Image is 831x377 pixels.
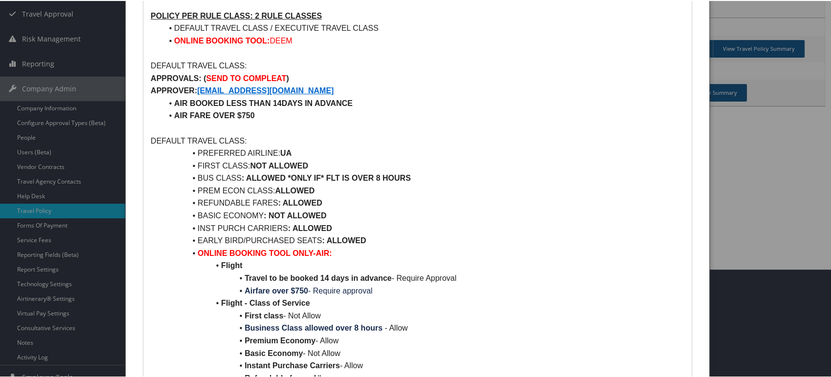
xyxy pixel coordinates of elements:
[162,159,684,171] li: FIRST CLASS:
[162,184,684,196] li: PREM ECON CLASS:
[162,196,684,209] li: REFUNDABLE FARES
[162,271,684,284] li: - Require Approval
[245,348,303,356] strong: Basic Economy
[280,148,292,156] strong: UA
[162,321,684,334] li: - Allow
[242,173,411,181] strong: : ALLOWED *ONLY IF* FLT IS OVER 8 HOURS
[245,323,382,331] strong: Business Class allowed over 8 hours
[245,286,308,294] strong: Airfare over $750
[162,334,684,346] li: - Allow
[286,73,289,82] strong: )
[151,85,197,94] strong: APPROVER:
[162,171,684,184] li: BUS CLASS
[198,248,332,256] strong: ONLINE BOOKING TOOL ONLY-AIR:
[245,311,283,319] strong: First class
[322,235,366,244] strong: : ALLOWED
[162,209,684,221] li: BASIC ECONOMY
[264,210,326,219] strong: : NOT ALLOWED
[206,73,287,82] strong: SEND TO COMPLEAT
[162,358,684,371] li: - Allow
[308,286,373,294] span: - Require approval
[162,146,684,159] li: PREFERRED AIRLINE:
[270,36,292,44] span: DEEM
[162,221,684,234] li: INST PURCH CARRIERS
[278,198,322,206] strong: : ALLOWED
[245,273,392,281] strong: Travel to be booked 14 days in advance
[151,11,322,19] u: POLICY PER RULE CLASS: 2 RULE CLASSES
[162,233,684,246] li: EARLY BIRD/PURCHASED SEATS
[245,360,340,369] strong: Instant Purchase Carriers
[174,98,353,106] strong: AIR BOOKED LESS THAN 14DAYS IN ADVANCE
[245,335,315,344] strong: Premium Economy
[221,298,310,306] strong: Flight - Class of Service
[288,223,332,231] strong: : ALLOWED
[162,309,684,321] li: - Not Allow
[174,110,255,119] strong: AIR FARE OVER $750
[250,161,308,169] strong: NOT ALLOWED
[174,36,270,44] strong: ONLINE BOOKING TOOL:
[151,59,684,71] p: DEFAULT TRAVEL CLASS:
[151,73,206,82] strong: APPROVALS: (
[221,260,243,269] strong: Flight
[151,134,684,147] p: DEFAULT TRAVEL CLASS:
[197,85,334,94] a: [EMAIL_ADDRESS][DOMAIN_NAME]
[275,186,314,194] strong: ALLOWED
[162,21,684,34] li: DEFAULT TRAVEL CLASS / EXECUTIVE TRAVEL CLASS
[162,346,684,359] li: - Not Allow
